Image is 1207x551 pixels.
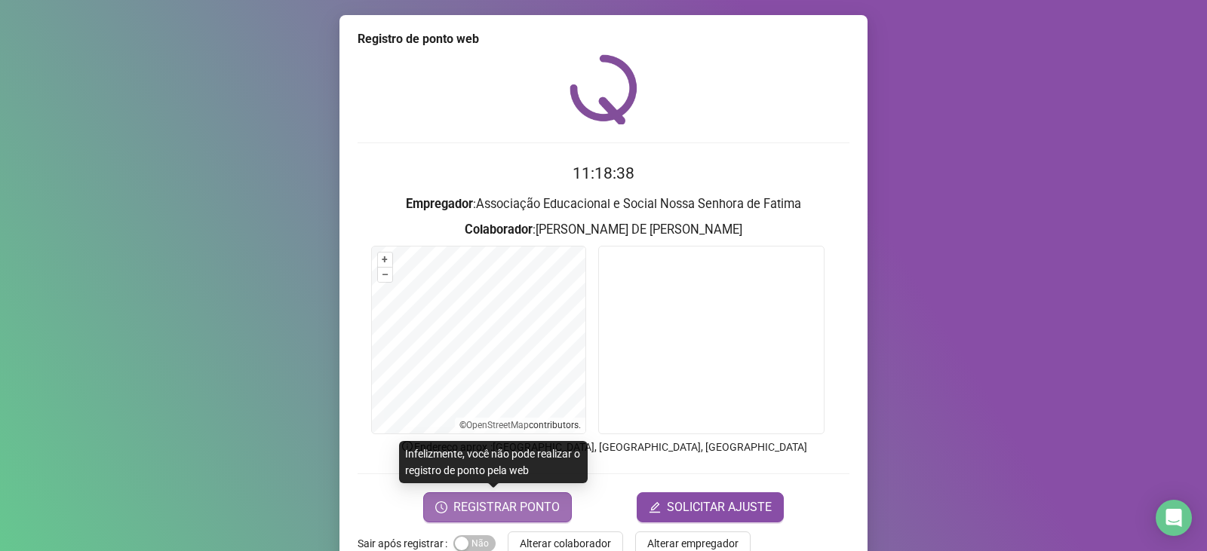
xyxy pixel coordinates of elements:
[465,222,533,237] strong: Colaborador
[1156,500,1192,536] div: Open Intercom Messenger
[399,441,588,483] div: Infelizmente, você não pode realizar o registro de ponto pela web
[435,501,447,513] span: clock-circle
[358,220,849,240] h3: : [PERSON_NAME] DE [PERSON_NAME]
[570,54,637,124] img: QRPoint
[406,197,473,211] strong: Empregador
[378,253,392,267] button: +
[466,420,529,430] a: OpenStreetMap
[459,420,581,430] li: © contributors.
[573,164,634,182] time: 11:18:38
[453,498,560,516] span: REGISTRAR PONTO
[667,498,772,516] span: SOLICITAR AJUSTE
[378,268,392,282] button: –
[358,439,849,455] p: Endereço aprox. : [GEOGRAPHIC_DATA], [GEOGRAPHIC_DATA], [GEOGRAPHIC_DATA]
[423,492,572,522] button: REGISTRAR PONTO
[358,194,849,214] h3: : Associação Educacional e Social Nossa Senhora de Fatima
[637,492,784,522] button: editSOLICITAR AJUSTE
[358,30,849,48] div: Registro de ponto web
[401,439,414,453] span: info-circle
[649,501,661,513] span: edit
